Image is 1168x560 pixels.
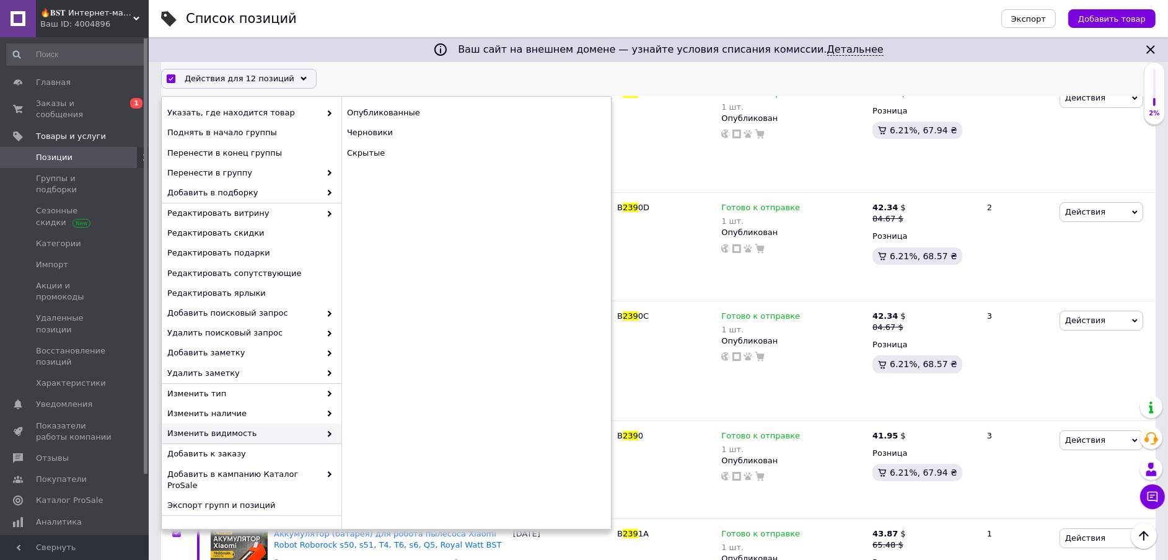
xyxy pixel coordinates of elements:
[980,193,1056,301] div: 2
[623,529,638,538] span: 239
[36,259,68,270] span: Импорт
[341,123,611,143] div: Черновики
[638,203,649,212] span: 0D
[341,103,611,123] div: Опубликованные
[872,311,898,321] b: 42.34
[186,12,297,25] div: Список позиций
[341,143,611,163] div: Скрытые
[167,408,320,419] span: Изменить наличие
[167,187,320,198] span: Добавить в подборку
[872,528,906,540] div: $
[638,311,649,321] span: 0C
[827,43,884,56] a: Детальнее
[167,308,320,319] span: Добавить поисковый запрос
[872,322,906,333] div: 84.67 $
[167,167,320,179] span: Перенести в группу
[274,529,501,549] span: Аккумулятор (батарея) для робота пылесоса Xiaomi Robot Roborock s50, s51, T4, T6, s6, Q5, Royal W...
[721,227,866,238] div: Опубликован
[167,107,320,118] span: Указать, где находится товар
[167,228,333,239] span: Редактировать скидки
[167,388,320,399] span: Изменить тип
[721,102,800,112] div: 1 шт.
[721,113,866,124] div: Опубликован
[638,431,643,440] span: 0
[1001,9,1056,28] button: Экспорт
[36,345,115,368] span: Восстановление позиций
[36,238,81,249] span: Категории
[890,468,957,478] span: 6.21%, 67.94 ₴
[167,148,333,159] span: Перенести в конец группы
[872,540,906,551] div: 65.48 $
[721,455,866,466] div: Опубликован
[36,98,115,120] span: Заказы и сообщения
[36,280,115,303] span: Акции и промокоды
[617,89,623,98] span: B
[890,125,957,135] span: 6.21%, 67.94 ₴
[36,517,82,528] span: Аналитика
[1144,109,1164,118] div: 2%
[623,311,638,321] span: 239
[617,311,623,321] span: B
[1065,207,1105,216] span: Действия
[167,268,333,279] span: Редактировать сопутствующие
[36,453,69,464] span: Отзывы
[167,128,333,139] span: Поднять в начало группы
[167,368,320,379] span: Удалить заметку
[721,311,800,324] span: Готово к отправке
[721,529,800,542] span: Готово к отправке
[872,311,906,322] div: $
[721,203,800,216] span: Готово к отправке
[167,288,333,299] span: Редактировать ярлыки
[1065,533,1105,543] span: Действия
[623,203,638,212] span: 239
[36,420,115,443] span: Показатели работы компании
[167,428,320,439] span: Изменить видимость
[167,520,333,531] span: Удалить
[872,89,898,98] b: 41.95
[36,495,103,506] span: Каталог ProSale
[40,7,133,19] span: 🔥𝐁𝐒𝐓 Интернет-магазин -❗По всем вопросам просьба писать в чат
[980,420,1056,518] div: 3
[1140,484,1165,509] button: Чат с покупателем
[721,543,800,552] div: 1 шт.
[721,325,800,334] div: 1 шт.
[167,208,320,219] span: Редактировать витрину
[36,152,72,163] span: Позиции
[872,231,977,242] div: Розница
[1011,14,1046,24] span: Экспорт
[167,469,320,491] span: Добавить в кампанию Каталог ProSale
[36,378,106,389] span: Характеристики
[185,73,294,84] span: Действия для 12 позиций
[638,529,649,538] span: 1A
[167,327,320,339] span: Удалить поисковый запрос
[617,203,623,212] span: B
[1131,523,1157,549] button: Наверх
[872,431,898,440] b: 41.95
[6,43,146,66] input: Поиск
[890,359,957,369] span: 6.21%, 68.57 ₴
[872,339,977,350] div: Розница
[1143,42,1158,57] svg: Закрыть
[36,399,92,410] span: Уведомления
[623,431,638,440] span: 239
[721,336,866,347] div: Опубликован
[1068,9,1156,28] button: Добавить товар
[872,448,977,459] div: Розница
[167,248,333,259] span: Редактировать подарки
[872,213,906,224] div: 84.67 $
[721,431,800,444] span: Готово к отправке
[130,98,143,109] span: 1
[167,348,320,359] span: Добавить заметку
[721,445,800,454] div: 1 шт.
[980,79,1056,193] div: 11
[40,19,149,30] div: Ваш ID: 4004896
[890,251,957,261] span: 6.21%, 68.57 ₴
[617,529,623,538] span: B
[617,431,623,440] span: B
[1078,14,1146,24] span: Добавить товар
[980,301,1056,420] div: 3
[638,89,649,98] span: 0A
[36,173,115,195] span: Группы и подборки
[36,77,71,88] span: Главная
[1065,316,1105,325] span: Действия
